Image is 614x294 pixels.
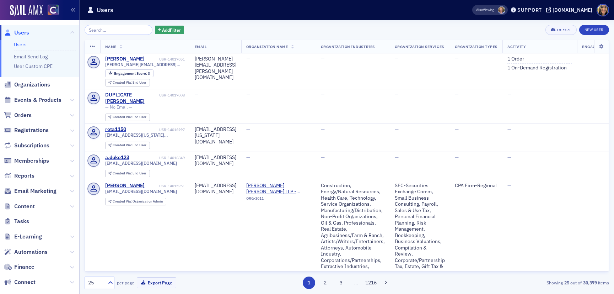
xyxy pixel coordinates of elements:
[4,157,49,165] a: Memberships
[4,29,29,37] a: Users
[105,79,150,86] div: Created Via: End User
[195,56,236,81] div: [PERSON_NAME][EMAIL_ADDRESS][PERSON_NAME][DOMAIN_NAME]
[246,183,311,195] span: Eide Bailly LLP - Denver
[321,56,325,62] span: —
[395,126,399,132] span: —
[113,143,133,147] span: Created Via :
[351,279,361,286] span: …
[105,198,166,205] div: Created Via: Organization Admin
[365,277,377,289] button: 1216
[507,126,511,132] span: —
[4,248,48,256] a: Automations
[113,200,163,204] div: Organization Admin
[130,156,185,160] div: USR-14016849
[105,189,177,194] span: [EMAIL_ADDRESS][DOMAIN_NAME]
[455,154,459,161] span: —
[195,126,236,145] div: [EMAIL_ADDRESS][US_STATE][DOMAIN_NAME]
[85,25,152,35] input: Search…
[114,71,148,76] span: Engagement Score :
[105,104,132,110] span: — No Email —
[113,172,146,175] div: End User
[582,279,598,286] strong: 30,379
[14,172,34,180] span: Reports
[563,279,570,286] strong: 25
[14,126,49,134] span: Registrations
[476,7,494,12] span: Viewing
[114,72,150,75] div: 3
[105,183,145,189] a: [PERSON_NAME]
[303,277,315,289] button: 1
[246,56,250,62] span: —
[4,263,34,271] a: Finance
[105,92,158,104] a: DUPLICATE [PERSON_NAME]
[113,199,133,204] span: Created Via :
[4,96,61,104] a: Events & Products
[395,154,399,161] span: —
[14,278,36,286] span: Connect
[105,56,145,62] a: [PERSON_NAME]
[597,4,609,16] span: Profile
[321,154,325,161] span: —
[146,57,185,62] div: USR-14017051
[105,154,129,161] a: a.duke123
[146,184,185,188] div: USR-14015951
[127,127,185,132] div: USR-14016997
[113,115,146,119] div: End User
[4,172,34,180] a: Reports
[246,183,311,195] a: [PERSON_NAME] [PERSON_NAME] LLP - [GEOGRAPHIC_DATA]
[321,44,375,49] span: Organization Industries
[4,217,29,225] a: Tasks
[455,183,497,189] div: CPA Firm-Regional
[43,5,59,17] a: View Homepage
[507,91,511,98] span: —
[113,171,133,175] span: Created Via :
[113,115,133,119] span: Created Via :
[117,279,134,286] label: per page
[319,277,331,289] button: 2
[14,187,56,195] span: Email Marketing
[97,6,113,14] h1: Users
[105,69,153,77] div: Engagement Score: 3
[246,154,250,161] span: —
[517,7,542,13] div: Support
[14,96,61,104] span: Events & Products
[4,187,56,195] a: Email Marketing
[105,170,150,177] div: Created Via: End User
[246,196,311,203] div: ORG-3011
[195,44,207,49] span: Email
[195,154,236,167] div: [EMAIL_ADDRESS][DOMAIN_NAME]
[553,7,592,13] div: [DOMAIN_NAME]
[321,126,325,132] span: —
[14,29,29,37] span: Users
[455,44,497,49] span: Organization Types
[557,28,571,32] div: Export
[105,161,177,166] span: [EMAIL_ADDRESS][DOMAIN_NAME]
[195,183,236,195] div: [EMAIL_ADDRESS][DOMAIN_NAME]
[105,142,150,149] div: Created Via: End User
[14,263,34,271] span: Finance
[498,6,505,14] span: Kelli Davis
[507,56,524,62] a: 1 Order
[88,279,104,287] div: 25
[105,126,126,133] a: rota1150
[10,5,43,16] img: SailAMX
[4,278,36,286] a: Connect
[14,203,35,210] span: Content
[14,248,48,256] span: Automations
[4,203,35,210] a: Content
[335,277,348,289] button: 3
[507,154,511,161] span: —
[195,91,199,98] span: —
[14,142,49,149] span: Subscriptions
[14,63,53,69] a: User Custom CPE
[545,25,576,35] button: Export
[4,142,49,149] a: Subscriptions
[546,7,595,12] button: [DOMAIN_NAME]
[113,143,146,147] div: End User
